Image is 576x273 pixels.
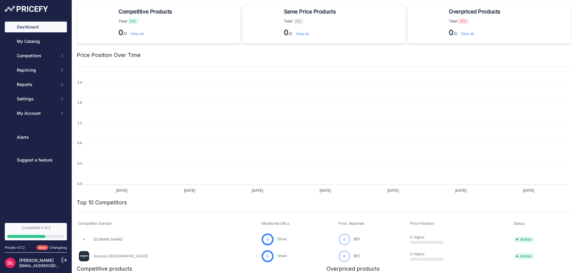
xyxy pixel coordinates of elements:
tspan: 1.2 [77,121,82,125]
span: Settings [17,96,56,102]
nav: Sidebar [5,22,67,216]
button: My Account [5,108,67,119]
span: 0 [266,254,269,259]
span: Reports [17,82,56,88]
a: [DOMAIN_NAME] [94,237,123,242]
a: Show [277,237,287,241]
tspan: 0.4 [77,162,82,165]
a: 0/5 [354,237,360,241]
p: /0 [118,28,175,37]
span: Overpriced Products [449,7,500,16]
span: Repricing [17,67,56,73]
tspan: [DATE] [319,188,331,193]
a: Suggest a feature [5,155,67,165]
tspan: [DATE] [523,188,534,193]
h2: Price Position Over Time [77,51,141,59]
span: Competitor Domain [78,221,112,226]
span: Monitored URLs [262,221,289,226]
img: Pricefy Logo [5,6,48,12]
tspan: 0.0 [77,182,82,185]
a: [EMAIL_ADDRESS][DOMAIN_NAME] [19,263,82,268]
strong: 0 [118,28,123,37]
strong: 0 [284,28,289,37]
tspan: 2.0 [77,81,82,84]
button: Repricing [5,65,67,76]
span: 0% [292,18,304,24]
span: 0% [127,18,139,24]
p: Total [118,18,175,24]
p: /0 [284,28,338,37]
span: 0 [343,237,346,242]
span: Competitive Products [118,7,172,16]
h2: Top 10 Competitors [77,198,127,207]
span: 0 [343,254,346,259]
p: Total [284,18,338,24]
tspan: [DATE] [387,188,399,193]
span: New [37,245,48,250]
a: Show [277,254,287,258]
span: Active [514,236,534,242]
tspan: 1.6 [77,101,82,104]
strong: 0 [449,28,454,37]
span: Price Position [410,221,434,226]
h2: Overpriced products [326,265,380,273]
tspan: [DATE] [455,188,466,193]
span: Competitors [17,53,56,59]
tspan: 0.8 [77,141,82,145]
span: Same Price Products [284,7,336,16]
a: View all [130,31,144,36]
a: View all [296,31,309,36]
a: [PERSON_NAME] [19,258,54,263]
span: Status [514,221,525,226]
tspan: [DATE] [184,188,195,193]
span: 0 [266,237,269,242]
p: 0 Higher [410,252,448,257]
a: Amazon ([GEOGRAPHIC_DATA]) [94,254,148,258]
button: Competitors [5,50,67,61]
a: My Catalog [5,36,67,47]
span: Prod. Matched [338,221,364,226]
span: 0 [354,254,356,258]
tspan: [DATE] [116,188,127,193]
div: Completed 2 of 3 [7,225,64,230]
span: Active [514,253,534,259]
p: /0 [449,28,502,37]
button: Settings [5,93,67,104]
tspan: [DATE] [252,188,263,193]
a: View all [461,31,474,36]
a: Changelog [49,245,67,250]
a: Alerts [5,132,67,143]
span: 0 [354,237,356,241]
a: 0/5 [354,254,360,258]
span: 0% [457,18,469,24]
button: Reports [5,79,67,90]
a: Dashboard [5,22,67,32]
p: 0 Higher [410,235,448,240]
a: Completed 2 of 3 [5,223,67,240]
span: My Account [17,110,56,116]
h2: Competitive products [77,265,132,273]
p: Total [449,18,502,24]
div: Pricefy v1.7.2 [5,245,25,250]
